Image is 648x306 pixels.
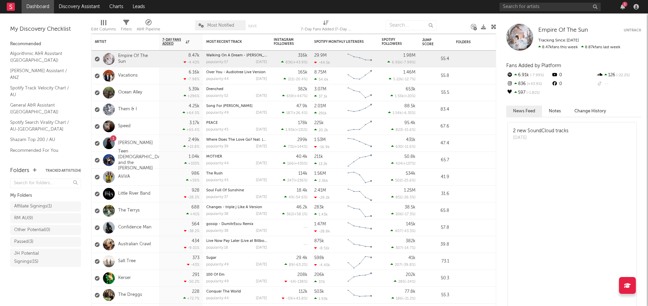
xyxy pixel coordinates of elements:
div: 7-Day Fans Added (7-Day Fans Added) [301,25,351,33]
div: [DATE] [256,111,267,115]
div: 6.91k [506,71,551,80]
div: ( ) [283,77,307,81]
div: [DATE] [256,178,267,182]
input: Search for artists [500,3,601,11]
span: 823 [396,128,402,132]
div: +59 % [186,178,199,183]
span: Most Notified [207,23,234,28]
div: 6.16k [189,70,199,75]
div: Drenched [206,87,267,91]
div: 534k [406,171,415,176]
div: 50.8k [404,155,415,159]
div: popularity: 57 [206,60,228,64]
div: Most Recent Track [206,40,257,44]
div: 1.25M [404,188,415,193]
div: [DATE] [513,135,568,141]
div: Passed ( 3 ) [14,238,33,246]
div: 47.4 [422,139,449,147]
div: 1.04k [189,155,199,159]
div: 2.49k [188,138,199,142]
span: Empire Of The Sun [538,27,588,33]
div: [DATE] [256,94,267,98]
div: RM AU ( 9 ) [14,214,33,222]
div: 0 [551,71,596,80]
div: 178k [298,121,307,125]
div: 382k [406,239,415,243]
div: 38.5k [405,205,415,210]
span: 166 [287,162,294,166]
div: Instagram Followers [274,38,297,46]
div: 55.5 [422,89,449,97]
div: Jump Score [422,38,439,46]
span: 1.95k [286,128,295,132]
div: [DATE] [256,195,267,199]
a: Recommended For You [10,147,74,154]
div: 8.75M [314,70,326,75]
span: 659 [287,94,293,98]
div: 165k [298,70,307,75]
svg: Chart title [345,51,375,67]
a: The Dreggs [118,292,142,298]
div: [DATE] [256,162,267,165]
div: [DATE] [256,145,267,148]
input: Search... [386,20,436,30]
button: Change History [568,106,613,117]
div: 65.8 [422,207,449,215]
a: Algorithmic A&R Assistant ([GEOGRAPHIC_DATA]) [10,50,74,64]
div: 2.36k [314,178,328,183]
button: News Feed [506,106,542,117]
a: Over You - Audiotree Live Version [206,71,266,74]
div: 55.4 [422,55,449,63]
span: -54.6 % [294,196,306,199]
div: A&R Pipeline [137,17,160,36]
span: -6.35 % [403,111,414,115]
a: AViVA [118,174,130,180]
div: popularity: 44 [206,77,229,81]
div: Artist [95,40,145,44]
div: 3.07M [314,87,326,91]
div: 39.8 [422,241,449,249]
div: 299k [297,138,307,142]
a: Little River Band [118,191,151,197]
span: +26.4 % [293,111,306,115]
svg: Chart title [345,135,375,152]
span: -15.6 % [403,128,414,132]
div: 688 [191,205,199,210]
div: 20.2k [314,128,328,132]
svg: Chart title [345,202,375,219]
span: -20.4 % [294,78,306,81]
div: A&R Pipeline [137,25,160,33]
a: Conquer The World [206,290,241,294]
div: Affiliate Signings ( 1 ) [14,202,52,211]
span: -26.5 % [403,196,414,199]
span: Tracking Since: [DATE] [538,38,579,43]
div: ( ) [391,246,415,250]
a: PEACE [206,121,218,125]
div: 2.41M [314,188,326,193]
div: ( ) [388,111,415,115]
div: ( ) [389,77,415,81]
div: [DATE] [256,128,267,132]
div: -- [596,80,641,88]
div: popularity: 52 [206,94,228,98]
div: 1 [622,2,627,7]
a: Empire Of The Sun [118,53,156,65]
span: +435 % [295,162,306,166]
div: 1.43k [314,212,328,217]
a: Where Does The Love Go? feat. [GEOGRAPHIC_DATA] [206,138,300,142]
div: 114k [298,171,307,176]
span: -43.3 % [403,229,414,233]
div: Filters [121,25,132,33]
div: 37.1k [314,94,327,99]
div: 41.9 [422,173,449,181]
div: Spotify Followers [382,38,405,46]
span: 8.87k fans last week [538,45,620,49]
div: +41 % [186,212,199,216]
div: ( ) [391,195,415,199]
span: -1.81 % [525,91,540,95]
div: popularity: 37 [206,195,228,199]
a: Ocean Alley [118,90,142,95]
span: +144 % [295,145,306,149]
div: ( ) [282,111,307,115]
div: ( ) [283,144,307,149]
